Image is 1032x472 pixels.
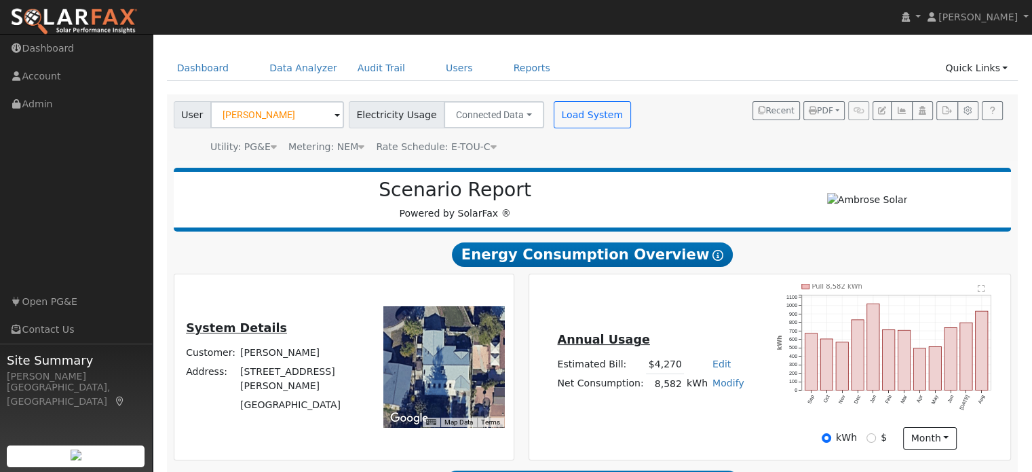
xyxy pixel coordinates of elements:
[820,339,833,391] rect: onclick=""
[210,140,277,154] div: Utility: PG&E
[852,320,864,391] rect: onclick=""
[957,101,978,120] button: Settings
[503,56,560,81] a: Reports
[944,328,957,391] rect: onclick=""
[976,311,988,390] rect: onclick=""
[903,427,957,450] button: month
[978,285,985,293] text: 
[789,370,797,376] text: 200
[436,56,483,81] a: Users
[789,344,797,350] text: 500
[387,410,432,427] a: Open this area in Google Maps (opens a new window)
[684,374,710,394] td: kWh
[867,304,879,390] rect: onclick=""
[836,342,848,391] rect: onclick=""
[822,433,831,443] input: kWh
[786,294,797,300] text: 1100
[444,418,473,427] button: Map Data
[912,101,933,120] button: Login As
[789,327,797,333] text: 700
[789,336,797,342] text: 600
[426,418,436,427] button: Keyboard shortcuts
[837,394,847,405] text: Nov
[789,353,797,359] text: 400
[936,101,957,120] button: Export Interval Data
[982,101,1003,120] a: Help Link
[881,431,887,445] label: $
[822,394,831,403] text: Oct
[187,179,723,202] h2: Scenario Report
[883,330,895,391] rect: onclick=""
[555,355,646,374] td: Estimated Bill:
[347,56,415,81] a: Audit Trail
[789,378,797,384] text: 100
[646,374,684,394] td: 8,582
[712,250,723,261] i: Show Help
[898,330,911,390] rect: onclick=""
[853,394,862,405] text: Dec
[960,323,972,390] rect: onclick=""
[349,101,444,128] span: Electricity Usage
[935,56,1018,81] a: Quick Links
[913,348,925,391] rect: onclick=""
[184,343,238,362] td: Customer:
[210,101,344,128] input: Select a User
[891,101,912,120] button: Multi-Series Graph
[288,140,364,154] div: Metering: NEM
[71,450,81,460] img: retrieve
[555,374,646,394] td: Net Consumption:
[557,333,649,346] u: Annual Usage
[900,394,909,405] text: Mar
[238,362,365,395] td: [STREET_ADDRESS][PERSON_NAME]
[827,193,908,207] img: Ambrose Solar
[186,321,287,335] u: System Details
[805,333,817,391] rect: onclick=""
[809,106,833,115] span: PDF
[259,56,347,81] a: Data Analyzer
[929,347,941,391] rect: onclick=""
[752,101,800,120] button: Recent
[174,101,211,128] span: User
[789,311,797,317] text: 900
[376,141,496,152] span: Alias: HETOUC
[452,242,733,267] span: Energy Consumption Overview
[795,387,797,393] text: 0
[930,394,940,405] text: May
[803,101,845,120] button: PDF
[7,351,145,369] span: Site Summary
[806,394,816,405] text: Sep
[884,394,893,404] text: Feb
[868,394,877,404] text: Jan
[712,378,744,388] a: Modify
[786,302,797,308] text: 1000
[238,343,365,362] td: [PERSON_NAME]
[184,362,238,395] td: Address:
[915,394,924,404] text: Apr
[866,433,876,443] input: $
[873,101,892,120] button: Edit User
[444,101,544,128] button: Connected Data
[946,394,955,404] text: Jun
[977,394,987,405] text: Aug
[481,418,500,426] a: Terms (opens in new tab)
[167,56,240,81] a: Dashboard
[180,179,730,221] div: Powered by SolarFax ®
[10,7,138,36] img: SolarFax
[777,335,784,350] text: kWh
[712,359,731,369] a: Edit
[238,395,365,414] td: [GEOGRAPHIC_DATA]
[7,369,145,384] div: [PERSON_NAME]
[812,283,862,290] text: Pull 8,582 kWh
[836,431,857,445] label: kWh
[387,410,432,427] img: Google
[959,394,971,411] text: [DATE]
[7,380,145,409] div: [GEOGRAPHIC_DATA], [GEOGRAPHIC_DATA]
[554,101,631,128] button: Load System
[646,355,684,374] td: $4,270
[789,361,797,367] text: 300
[938,12,1018,22] span: [PERSON_NAME]
[789,319,797,325] text: 800
[114,396,126,407] a: Map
